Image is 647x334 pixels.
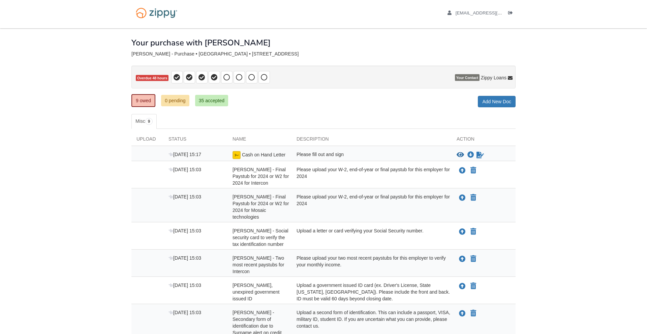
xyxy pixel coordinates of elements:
span: Cash on Hand Letter [242,152,285,157]
h1: Your purchase with [PERSON_NAME] [131,38,271,47]
img: Ready for you to esign [233,151,241,159]
div: Please upload your two most recent paystubs for this employer to verify your monthly income. [291,255,452,275]
a: 9 owed [131,94,155,107]
button: Declare Paige Johnson - Secondary form of identification due to Surname alert on credit not appli... [470,309,477,318]
button: Upload Eli Johnson - Social security card to verify the tax identification number [458,227,466,236]
button: Declare Eli Johnson - Final Paystub for 2024 or W2 for 2024 for Mosaic technologies not applicable [470,194,477,202]
div: [PERSON_NAME] - Purchase • [GEOGRAPHIC_DATA] • [STREET_ADDRESS] [131,51,516,57]
button: Upload Eli Johnson - Valid, unexpired government issued ID [458,282,466,291]
span: [DATE] 15:03 [168,255,201,261]
div: Upload a letter or card verifying your Social Security number. [291,227,452,248]
div: Please fill out and sign [291,151,452,159]
a: Download Cash on Hand Letter [467,152,474,158]
button: View Cash on Hand Letter [457,152,464,158]
div: Action [452,136,516,146]
span: 9 [145,118,153,125]
span: [DATE] 15:03 [168,283,201,288]
button: Upload Eli Johnson - Final Paystub for 2024 or W2 for 2024 for Mosaic technologies [458,193,466,202]
button: Upload Paige Johnson - Secondary form of identification due to Surname alert on credit [458,309,466,318]
button: Upload Eli Johnson - Final Paystub for 2024 or W2 for 2024 for Intercon [458,166,466,175]
span: Zippy Loans [481,74,506,81]
span: [PERSON_NAME] - Final Paystub for 2024 or W2 for 2024 for Mosaic technologies [233,194,289,220]
div: Upload a government issued ID card (ex. Driver's License, State [US_STATE], [GEOGRAPHIC_DATA]). P... [291,282,452,302]
span: 310sgog@gmail.com [456,10,533,15]
div: Please upload your W-2, end-of-year or final paystub for this employer for 2024 [291,166,452,186]
span: [PERSON_NAME] - Social security card to verify the tax identification number [233,228,288,247]
span: [PERSON_NAME] - Final Paystub for 2024 or W2 for 2024 for Intercon [233,167,289,186]
a: Add New Doc [478,96,516,107]
button: Declare Eli Johnson - Social security card to verify the tax identification number not applicable [470,228,477,236]
button: Declare Eli Johnson - Two most recent paystubs for Intercon not applicable [470,255,477,263]
span: [DATE] 15:03 [168,228,201,233]
a: Sign Form [476,151,485,159]
button: Upload Eli Johnson - Two most recent paystubs for Intercon [458,255,466,263]
img: Logo [131,4,182,22]
span: [PERSON_NAME], unexpired government issued ID [233,283,279,301]
a: 35 accepted [195,95,228,106]
span: [PERSON_NAME] - Two most recent paystubs for Intercon [233,255,284,274]
a: edit profile [448,10,533,17]
a: Misc [131,114,157,129]
span: [DATE] 15:03 [168,310,201,315]
div: Upload [131,136,163,146]
span: [DATE] 15:17 [168,152,201,157]
button: Declare Eli Johnson - Valid, unexpired government issued ID not applicable [470,282,477,290]
span: Overdue 48 hours [136,75,168,81]
a: 0 pending [161,95,189,106]
div: Name [227,136,291,146]
span: [DATE] 15:03 [168,167,201,172]
div: Please upload your W-2, end-of-year or final paystub for this employer for 2024 [291,193,452,220]
span: Your Contact [455,74,480,81]
button: Declare Eli Johnson - Final Paystub for 2024 or W2 for 2024 for Intercon not applicable [470,166,477,175]
a: Log out [508,10,516,17]
span: [DATE] 15:03 [168,194,201,199]
div: Status [163,136,227,146]
div: Description [291,136,452,146]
